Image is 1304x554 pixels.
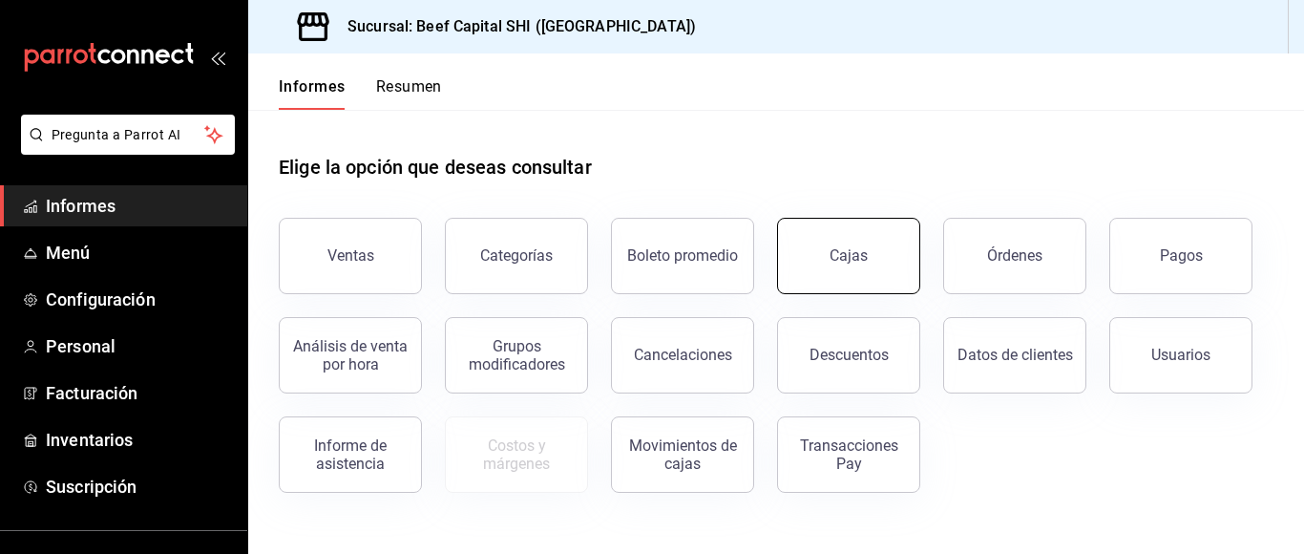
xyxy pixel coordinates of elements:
[279,317,422,394] button: Análisis de venta por hora
[445,317,588,394] button: Grupos modificadores
[634,346,732,364] font: Cancelaciones
[627,246,738,265] font: Boleto promedio
[376,77,442,96] font: Resumen
[611,416,754,493] button: Movimientos de cajas
[830,246,868,265] font: Cajas
[469,337,565,373] font: Grupos modificadores
[987,246,1042,265] font: Órdenes
[943,317,1086,394] button: Datos de clientes
[810,346,889,364] font: Descuentos
[1151,346,1210,364] font: Usuarios
[21,115,235,155] button: Pregunta a Parrot AI
[46,336,116,356] font: Personal
[46,243,91,263] font: Menú
[611,218,754,294] button: Boleto promedio
[279,77,346,96] font: Informes
[327,246,374,265] font: Ventas
[279,218,422,294] button: Ventas
[800,437,898,473] font: Transacciones Pay
[611,317,754,394] button: Cancelaciones
[445,218,588,294] button: Categorías
[279,76,442,110] div: pestañas de navegación
[314,437,387,473] font: Informe de asistencia
[210,50,225,65] button: abrir_cajón_menú
[293,337,408,373] font: Análisis de venta por hora
[13,138,235,159] a: Pregunta a Parrot AI
[347,17,696,35] font: Sucursal: Beef Capital SHI ([GEOGRAPHIC_DATA])
[46,383,137,403] font: Facturación
[445,416,588,493] button: Contrata inventarios para ver este informe
[957,346,1073,364] font: Datos de clientes
[777,218,920,294] button: Cajas
[46,477,137,497] font: Suscripción
[1160,246,1203,265] font: Pagos
[480,246,553,265] font: Categorías
[483,437,550,473] font: Costos y márgenes
[279,416,422,493] button: Informe de asistencia
[1109,317,1252,394] button: Usuarios
[777,317,920,394] button: Descuentos
[46,430,133,450] font: Inventarios
[52,127,181,142] font: Pregunta a Parrot AI
[1109,218,1252,294] button: Pagos
[46,289,156,309] font: Configuración
[629,437,737,473] font: Movimientos de cajas
[279,156,592,179] font: Elige la opción que deseas consultar
[943,218,1086,294] button: Órdenes
[46,196,116,216] font: Informes
[777,416,920,493] button: Transacciones Pay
